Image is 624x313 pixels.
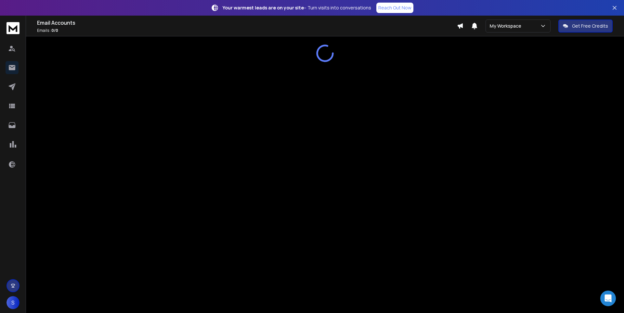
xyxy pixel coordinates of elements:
[572,23,608,29] p: Get Free Credits
[223,5,371,11] p: – Turn visits into conversations
[6,296,19,309] button: S
[558,20,613,33] button: Get Free Credits
[6,22,19,34] img: logo
[37,28,457,33] p: Emails :
[600,291,616,306] div: Open Intercom Messenger
[378,5,411,11] p: Reach Out Now
[51,28,58,33] span: 0 / 0
[490,23,524,29] p: My Workspace
[223,5,304,11] strong: Your warmest leads are on your site
[376,3,413,13] a: Reach Out Now
[37,19,457,27] h1: Email Accounts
